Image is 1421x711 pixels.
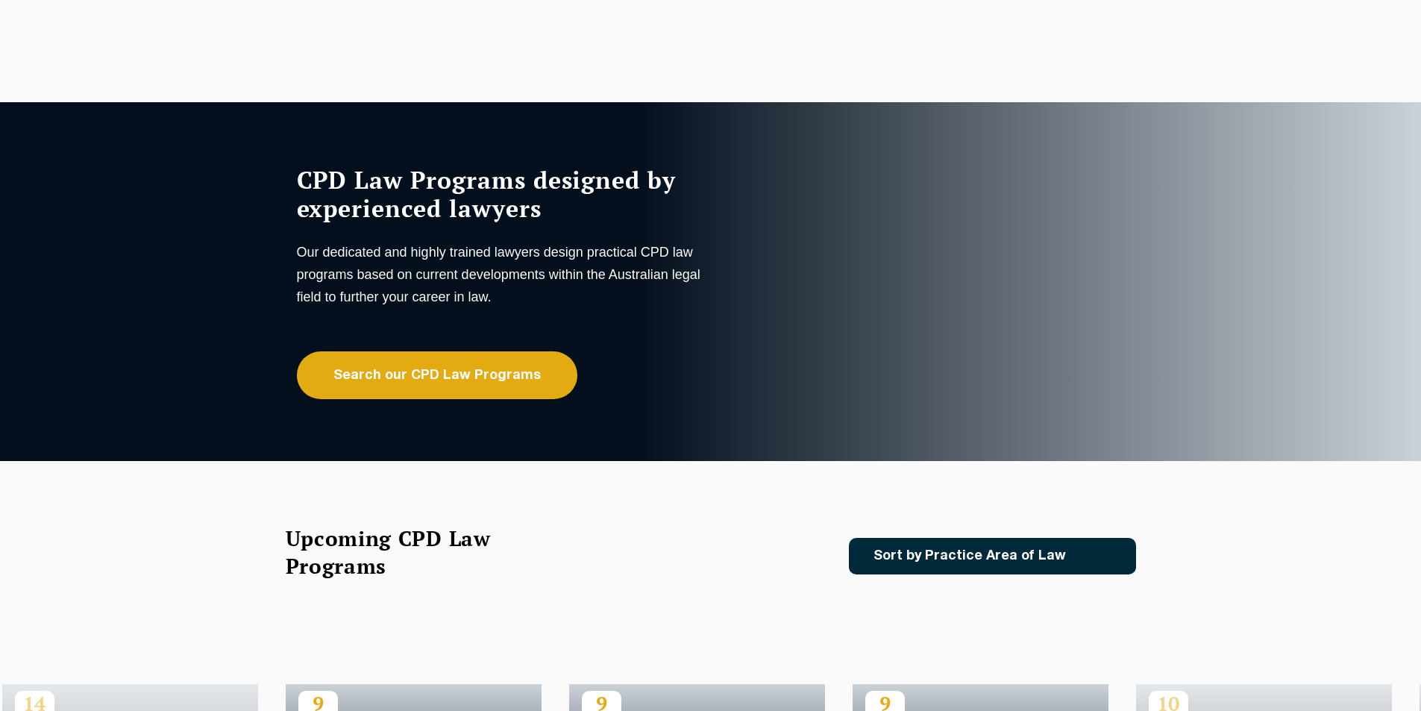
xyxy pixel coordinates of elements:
[1090,550,1107,563] img: Icon
[849,538,1136,574] a: Sort by Practice Area of Law
[286,524,528,580] h2: Upcoming CPD Law Programs
[297,166,707,222] h1: CPD Law Programs designed by experienced lawyers
[297,241,707,308] p: Our dedicated and highly trained lawyers design practical CPD law programs based on current devel...
[297,351,577,399] a: Search our CPD Law Programs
